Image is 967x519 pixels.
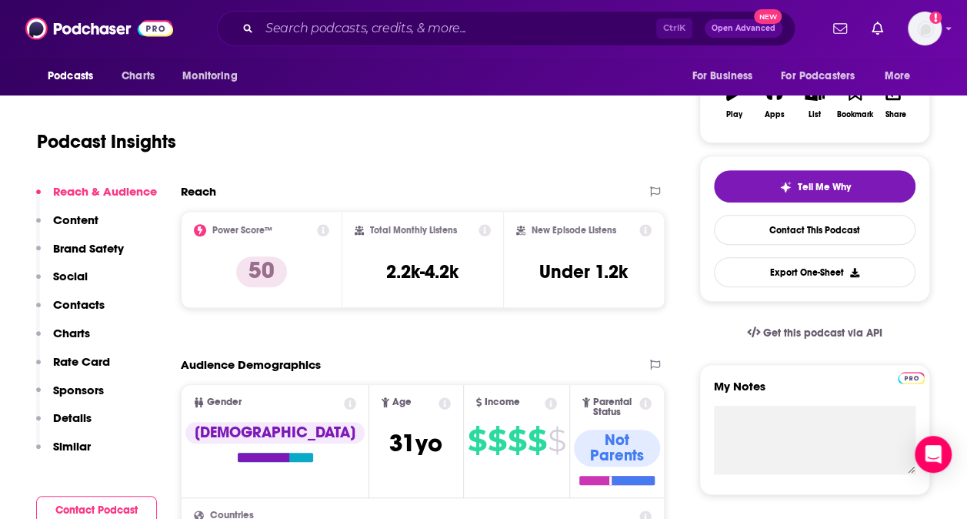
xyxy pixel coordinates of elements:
[908,12,942,45] img: User Profile
[53,410,92,425] p: Details
[714,215,915,245] a: Contact This Podcast
[915,436,952,473] div: Open Intercom Messenger
[181,357,321,372] h2: Audience Demographics
[548,428,565,453] span: $
[908,12,942,45] button: Show profile menu
[36,354,110,383] button: Rate Card
[712,25,775,32] span: Open Advanced
[539,260,628,283] h3: Under 1.2k
[754,9,782,24] span: New
[182,65,237,87] span: Monitoring
[468,428,486,453] span: $
[53,213,98,227] p: Content
[885,65,911,87] span: More
[53,297,105,312] p: Contacts
[36,439,91,467] button: Similar
[528,428,546,453] span: $
[36,297,105,326] button: Contacts
[36,410,92,439] button: Details
[259,16,656,41] input: Search podcasts, credits, & more...
[574,430,660,467] div: Not Parents
[874,62,930,91] button: open menu
[508,428,526,453] span: $
[488,428,506,453] span: $
[53,184,157,199] p: Reach & Audience
[714,257,915,287] button: Export One-Sheet
[656,18,692,39] span: Ctrl K
[692,65,752,87] span: For Business
[181,184,216,199] h2: Reach
[779,181,792,193] img: tell me why sparkle
[865,15,889,42] a: Show notifications dropdown
[714,170,915,203] button: tell me why sparkleTell Me Why
[36,241,124,270] button: Brand Safety
[53,439,91,454] p: Similar
[726,110,742,119] div: Play
[809,110,821,119] div: List
[36,213,98,241] button: Content
[875,73,915,129] button: Share
[532,225,616,236] h2: New Episode Listens
[485,397,520,407] span: Income
[207,397,242,407] span: Gender
[386,260,458,283] h3: 2.2k-4.2k
[53,241,124,256] p: Brand Safety
[898,372,925,384] img: Podchaser Pro
[798,181,851,193] span: Tell Me Why
[122,65,155,87] span: Charts
[36,326,90,354] button: Charts
[53,269,88,283] p: Social
[212,225,272,236] h2: Power Score™
[705,19,782,38] button: Open AdvancedNew
[765,110,785,119] div: Apps
[898,370,925,384] a: Pro website
[217,11,795,46] div: Search podcasts, credits, & more...
[36,184,157,213] button: Reach & Audience
[185,422,365,444] div: [DEMOGRAPHIC_DATA]
[714,73,754,129] button: Play
[771,62,877,91] button: open menu
[929,12,942,24] svg: Add a profile image
[36,269,88,297] button: Social
[53,383,104,397] p: Sponsors
[837,110,873,119] div: Bookmark
[37,130,176,153] h1: Podcast Insights
[53,354,110,369] p: Rate Card
[392,397,412,407] span: Age
[835,73,875,129] button: Bookmark
[112,62,164,91] a: Charts
[781,65,855,87] span: For Podcasters
[36,383,104,411] button: Sponsors
[763,326,882,340] span: Get this podcast via API
[795,73,835,129] button: List
[681,62,772,91] button: open menu
[593,397,637,417] span: Parental Status
[48,65,93,87] span: Podcasts
[172,62,257,91] button: open menu
[714,379,915,406] label: My Notes
[908,12,942,45] span: Logged in as amanda.moss
[389,428,442,458] span: 31 yo
[827,15,853,42] a: Show notifications dropdown
[25,14,173,43] img: Podchaser - Follow, Share and Rate Podcasts
[370,225,457,236] h2: Total Monthly Listens
[37,62,113,91] button: open menu
[53,326,90,340] p: Charts
[236,256,287,287] p: 50
[735,314,895,352] a: Get this podcast via API
[754,73,794,129] button: Apps
[885,110,905,119] div: Share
